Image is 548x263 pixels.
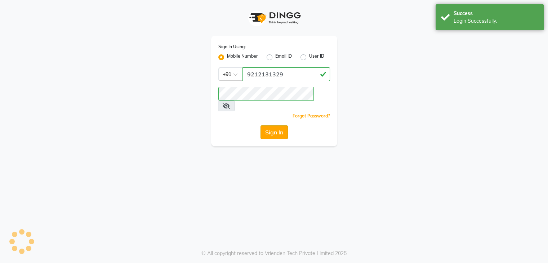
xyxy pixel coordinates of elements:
[218,44,246,50] label: Sign In Using:
[454,10,538,17] div: Success
[242,67,330,81] input: Username
[245,7,303,28] img: logo1.svg
[227,53,258,62] label: Mobile Number
[275,53,292,62] label: Email ID
[218,87,314,101] input: Username
[454,17,538,25] div: Login Successfully.
[293,113,330,119] a: Forgot Password?
[260,125,288,139] button: Sign In
[309,53,324,62] label: User ID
